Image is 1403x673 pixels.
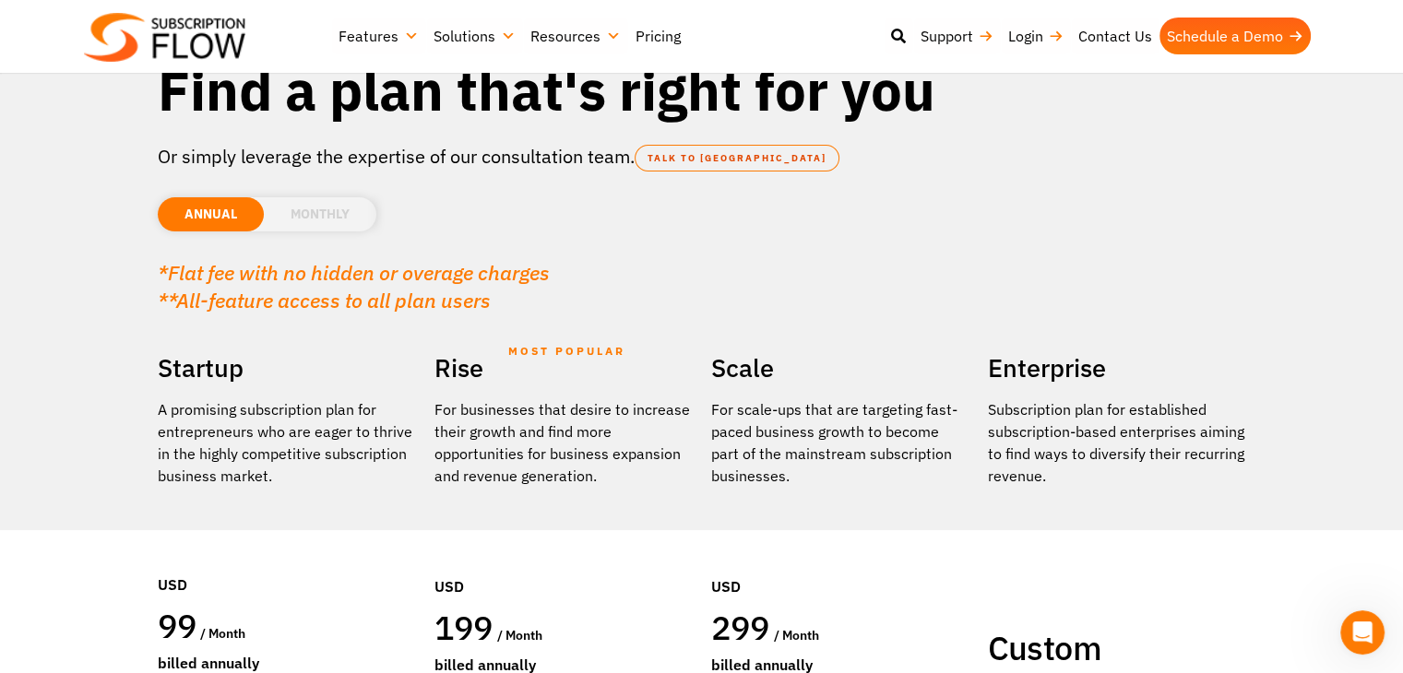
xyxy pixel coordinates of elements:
[1340,610,1385,655] iframe: Intercom live chat
[84,13,245,62] img: Subscriptionflow
[508,330,625,372] span: MOST POPULAR
[711,520,969,607] div: USD
[1159,18,1311,54] a: Schedule a Demo
[158,347,416,389] h2: Startup
[158,197,264,231] li: ANNUAL
[988,626,1101,669] span: Custom
[988,347,1246,389] h2: Enterprise
[434,520,693,607] div: USD
[426,18,523,54] a: Solutions
[988,398,1246,487] p: Subscription plan for established subscription-based enterprises aiming to find ways to diversify...
[331,18,426,54] a: Features
[434,398,693,487] div: For businesses that desire to increase their growth and find more opportunities for business expa...
[264,197,376,231] li: MONTHLY
[434,606,493,649] span: 199
[158,287,491,313] em: **All-feature access to all plan users
[158,259,550,286] em: *Flat fee with no hidden or overage charges
[158,604,197,647] span: 99
[158,143,1246,171] p: Or simply leverage the expertise of our consultation team.
[711,398,969,487] div: For scale-ups that are targeting fast-paced business growth to become part of the mainstream subs...
[711,606,770,649] span: 299
[774,627,819,643] span: / month
[913,18,1001,54] a: Support
[434,347,693,389] h2: Rise
[628,18,688,54] a: Pricing
[711,347,969,389] h2: Scale
[1001,18,1071,54] a: Login
[497,627,542,643] span: / month
[158,55,1246,124] h1: Find a plan that's right for you
[635,145,839,171] a: TALK TO [GEOGRAPHIC_DATA]
[158,398,416,487] p: A promising subscription plan for entrepreneurs who are eager to thrive in the highly competitive...
[158,518,416,605] div: USD
[523,18,628,54] a: Resources
[200,625,245,642] span: / month
[1071,18,1159,54] a: Contact Us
